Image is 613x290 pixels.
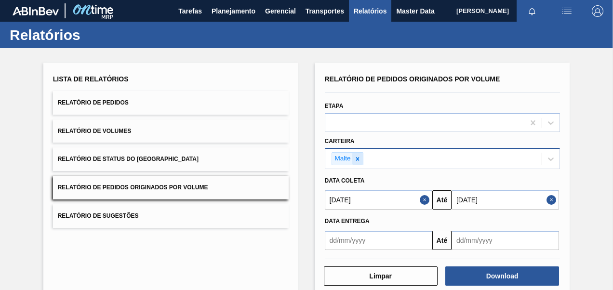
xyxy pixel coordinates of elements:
[53,91,289,115] button: Relatório de Pedidos
[13,7,59,15] img: TNhmsLtSVTkK8tSr43FrP2fwEKptu5GPRR3wAAAABJRU5ErkJggg==
[592,5,603,17] img: Logout
[445,266,559,286] button: Download
[324,266,438,286] button: Limpar
[58,128,131,134] span: Relatório de Volumes
[53,75,129,83] span: Lista de Relatórios
[432,231,452,250] button: Até
[452,231,559,250] input: dd/mm/yyyy
[58,156,199,162] span: Relatório de Status do [GEOGRAPHIC_DATA]
[212,5,255,17] span: Planejamento
[58,184,208,191] span: Relatório de Pedidos Originados por Volume
[53,147,289,171] button: Relatório de Status do [GEOGRAPHIC_DATA]
[53,119,289,143] button: Relatório de Volumes
[325,190,432,210] input: dd/mm/yyyy
[332,153,352,165] div: Malte
[58,99,129,106] span: Relatório de Pedidos
[325,231,432,250] input: dd/mm/yyyy
[325,75,500,83] span: Relatório de Pedidos Originados por Volume
[354,5,386,17] span: Relatórios
[325,177,365,184] span: Data coleta
[561,5,573,17] img: userActions
[53,204,289,228] button: Relatório de Sugestões
[306,5,344,17] span: Transportes
[517,4,547,18] button: Notificações
[53,176,289,199] button: Relatório de Pedidos Originados por Volume
[10,29,181,40] h1: Relatórios
[432,190,452,210] button: Até
[58,212,139,219] span: Relatório de Sugestões
[452,190,559,210] input: dd/mm/yyyy
[396,5,434,17] span: Master Data
[265,5,296,17] span: Gerencial
[420,190,432,210] button: Close
[325,138,355,145] label: Carteira
[325,103,344,109] label: Etapa
[178,5,202,17] span: Tarefas
[325,218,370,224] span: Data Entrega
[546,190,559,210] button: Close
